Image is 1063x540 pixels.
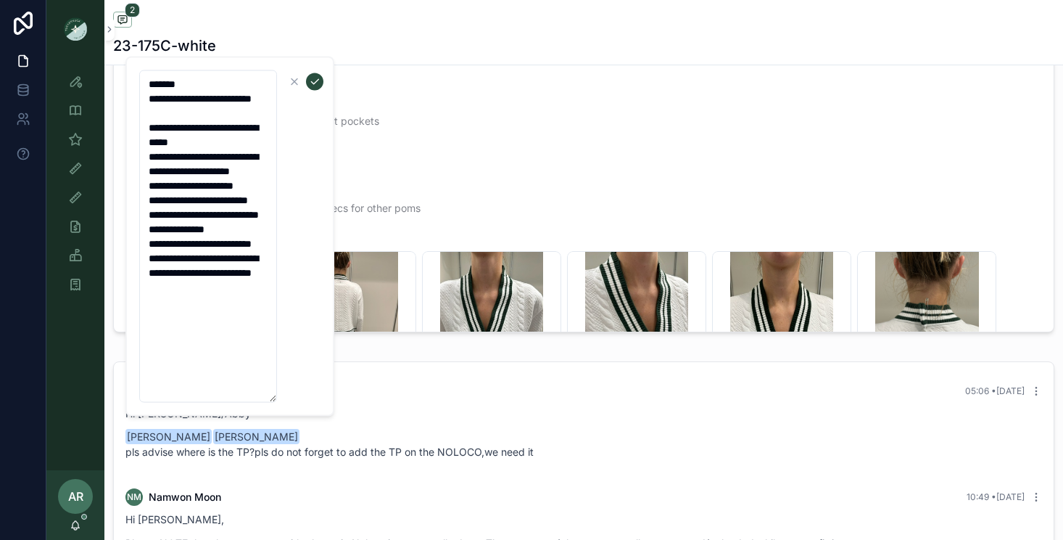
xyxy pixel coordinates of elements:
[125,406,1042,421] p: Hi [PERSON_NAME]/Abby
[137,56,1030,216] span: [DATE] FIT STATUS: PROTO, GO TO PPS -little stripe goes to navy in trim -add a thin stripe of nav...
[131,233,1036,245] span: Fit Photos
[967,491,1025,502] span: 10:49 • [DATE]
[64,17,87,41] img: App logo
[125,512,1042,527] p: Hi [PERSON_NAME],
[125,3,140,17] span: 2
[149,490,221,504] span: Namwon Moon
[125,429,212,444] span: [PERSON_NAME]
[965,385,1025,396] span: 05:06 • [DATE]
[113,36,216,56] h1: 23-175C-white
[125,444,1042,459] p: pls advise where is the TP?pls do not forget to add the TP on the NOLOCO,we need it
[127,491,141,503] span: NM
[46,58,104,316] div: scrollable content
[113,12,132,30] button: 2
[213,429,299,444] span: [PERSON_NAME]
[68,488,83,505] span: AR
